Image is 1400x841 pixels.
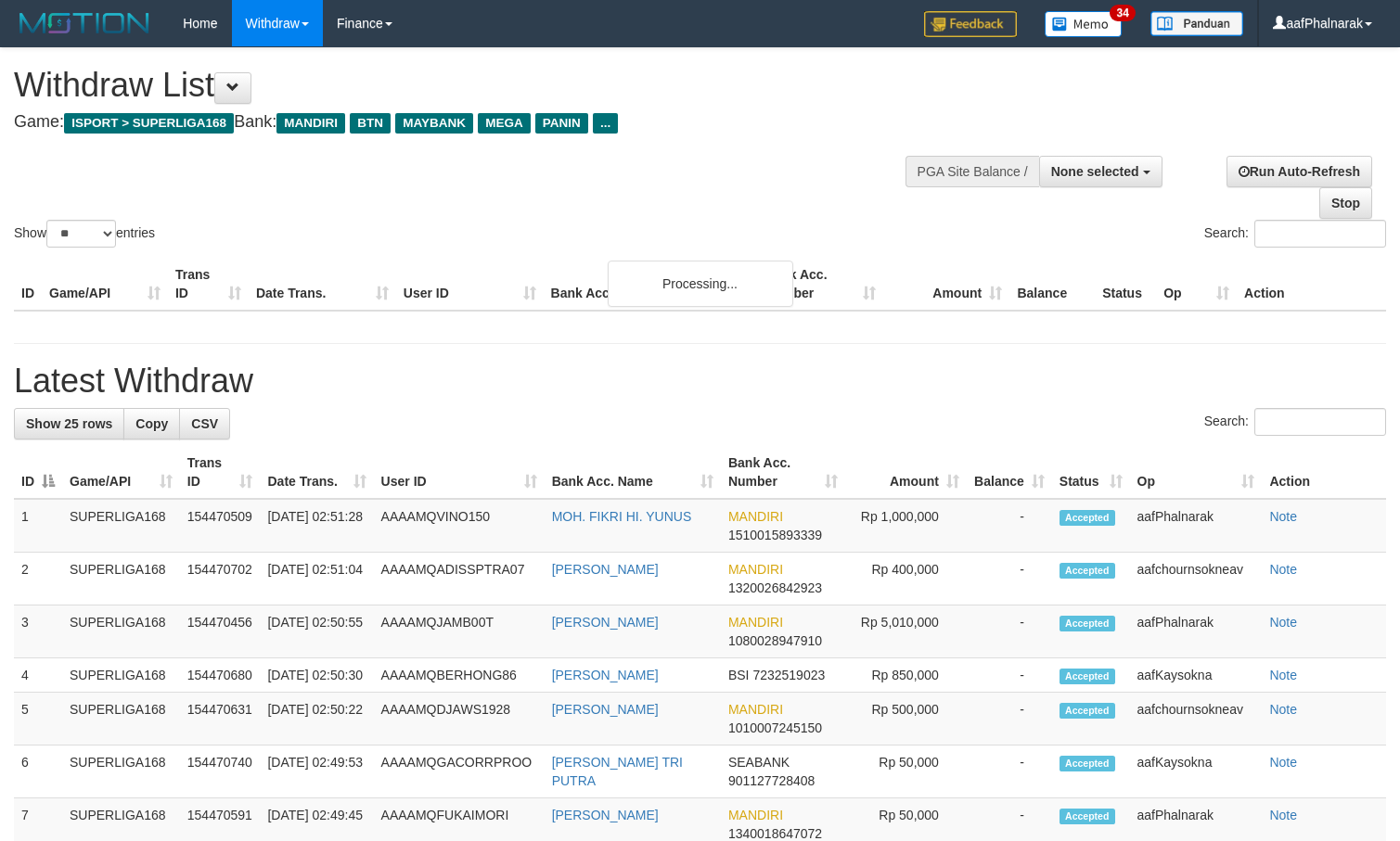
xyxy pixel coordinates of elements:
span: Copy 1340018647072 to clipboard [728,826,822,841]
span: Copy 1080028947910 to clipboard [728,633,822,648]
td: 3 [14,605,62,658]
th: Bank Acc. Name: activate to sort column ascending [545,446,721,499]
th: Op: activate to sort column ascending [1130,446,1263,499]
td: SUPERLIGA168 [62,745,180,798]
span: Accepted [1060,563,1115,579]
th: Status [1095,258,1156,311]
a: Run Auto-Refresh [1227,156,1372,187]
td: 2 [14,553,62,605]
a: [PERSON_NAME] [552,668,659,682]
td: - [967,745,1052,798]
td: AAAAMQADISSPTRA07 [374,553,545,605]
td: 4 [14,658,62,693]
span: SEABANK [728,755,790,770]
th: ID [14,258,42,311]
td: SUPERLIGA168 [62,553,180,605]
span: Copy 1010007245150 to clipboard [728,720,822,735]
div: PGA Site Balance / [906,156,1039,187]
td: SUPERLIGA168 [62,693,180,745]
span: MAYBANK [395,113,473,134]
a: [PERSON_NAME] [552,615,659,630]
th: Trans ID: activate to sort column ascending [180,446,261,499]
button: None selected [1039,156,1162,187]
span: MANDIRI [728,509,783,524]
span: Copy 901127728408 to clipboard [728,773,815,788]
td: 154470456 [180,605,261,658]
td: Rp 850,000 [845,658,967,693]
span: MEGA [478,113,531,134]
a: Note [1269,702,1297,717]
td: aafchournsokneav [1130,693,1263,745]
span: BTN [350,113,391,134]
th: Bank Acc. Number: activate to sort column ascending [721,446,845,499]
a: [PERSON_NAME] [552,562,659,577]
td: AAAAMQGACORRPROO [374,745,545,798]
td: - [967,693,1052,745]
th: Bank Acc. Name [544,258,758,311]
h4: Game: Bank: [14,113,915,132]
a: Show 25 rows [14,408,124,440]
td: 1 [14,499,62,553]
td: SUPERLIGA168 [62,605,180,658]
td: 154470509 [180,499,261,553]
img: panduan.png [1150,11,1243,36]
label: Show entries [14,220,155,248]
td: AAAAMQVINO150 [374,499,545,553]
td: aafPhalnarak [1130,605,1263,658]
td: [DATE] 02:50:22 [260,693,373,745]
td: - [967,499,1052,553]
a: Note [1269,509,1297,524]
td: Rp 500,000 [845,693,967,745]
span: Copy 1510015893339 to clipboard [728,528,822,542]
input: Search: [1254,220,1386,248]
th: Balance: activate to sort column ascending [967,446,1052,499]
span: MANDIRI [728,562,783,577]
span: Accepted [1060,510,1115,526]
td: [DATE] 02:50:30 [260,658,373,693]
td: 154470740 [180,745,261,798]
th: Op [1156,258,1237,311]
label: Search: [1204,408,1386,436]
td: AAAAMQBERHONG86 [374,658,545,693]
td: [DATE] 02:51:28 [260,499,373,553]
span: Accepted [1060,809,1115,824]
th: User ID [396,258,544,311]
span: PANIN [535,113,588,134]
div: Processing... [608,261,793,307]
td: Rp 5,010,000 [845,605,967,658]
label: Search: [1204,220,1386,248]
th: User ID: activate to sort column ascending [374,446,545,499]
th: Game/API [42,258,168,311]
td: AAAAMQJAMB00T [374,605,545,658]
td: [DATE] 02:50:55 [260,605,373,658]
img: MOTION_logo.png [14,9,155,37]
td: 6 [14,745,62,798]
span: Accepted [1060,703,1115,719]
select: Showentries [46,220,116,248]
span: BSI [728,668,750,682]
a: Stop [1319,187,1372,219]
span: Accepted [1060,756,1115,771]
span: Show 25 rows [26,416,112,431]
span: MANDIRI [728,615,783,630]
td: - [967,605,1052,658]
th: ID: activate to sort column descending [14,446,62,499]
span: MANDIRI [276,113,345,134]
span: ISPORT > SUPERLIGA168 [64,113,234,134]
td: 154470702 [180,553,261,605]
th: Amount: activate to sort column ascending [845,446,967,499]
a: MOH. FIKRI HI. YUNUS [552,509,692,524]
td: SUPERLIGA168 [62,499,180,553]
th: Action [1237,258,1386,311]
th: Action [1262,446,1386,499]
span: Copy 7232519023 to clipboard [752,668,825,682]
td: Rp 1,000,000 [845,499,967,553]
span: Copy 1320026842923 to clipboard [728,580,822,595]
a: [PERSON_NAME] [552,808,659,822]
td: [DATE] 02:51:04 [260,553,373,605]
span: MANDIRI [728,702,783,717]
th: Game/API: activate to sort column ascending [62,446,180,499]
th: Trans ID [168,258,249,311]
img: Feedback.jpg [924,11,1017,37]
td: - [967,658,1052,693]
